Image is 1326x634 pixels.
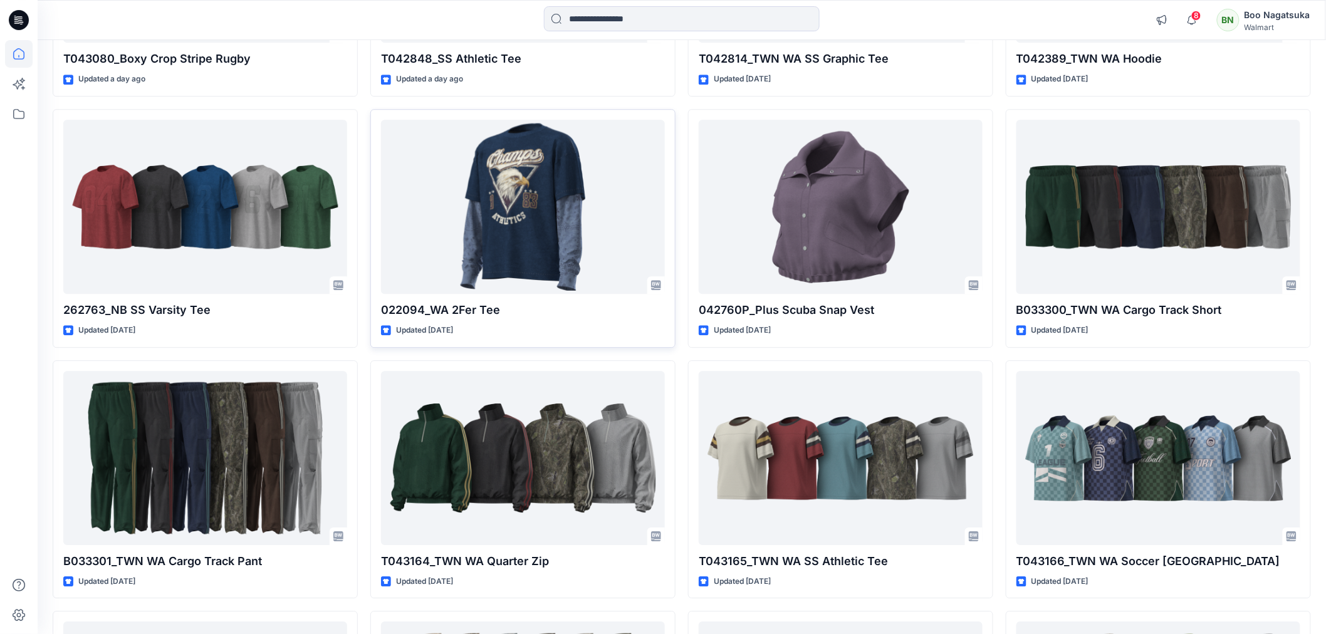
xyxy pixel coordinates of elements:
p: T043165_TWN WA SS Athletic Tee [699,553,983,570]
p: T042389_TWN WA Hoodie [1016,50,1300,68]
p: T042848_SS Athletic Tee [381,50,665,68]
p: Updated [DATE] [1031,73,1088,86]
a: B033301_TWN WA Cargo Track Pant [63,371,347,545]
p: Updated [DATE] [1031,324,1088,337]
div: BN [1217,9,1240,31]
p: Updated [DATE] [714,575,771,588]
p: 042760P_Plus Scuba Snap Vest [699,301,983,319]
a: 042760P_Plus Scuba Snap Vest [699,120,983,294]
p: Updated a day ago [78,73,145,86]
p: Updated [DATE] [1031,575,1088,588]
a: T043164_TWN WA Quarter Zip [381,371,665,545]
p: Updated [DATE] [78,575,135,588]
p: Updated a day ago [396,73,463,86]
p: 262763_NB SS Varsity Tee [63,301,347,319]
p: B033300_TWN WA Cargo Track Short [1016,301,1300,319]
p: Updated [DATE] [396,575,453,588]
span: 8 [1191,11,1201,21]
div: Walmart [1245,23,1310,32]
p: Updated [DATE] [396,324,453,337]
p: T042814_TWN WA SS Graphic Tee [699,50,983,68]
p: Updated [DATE] [714,324,771,337]
p: Updated [DATE] [714,73,771,86]
a: B033300_TWN WA Cargo Track Short [1016,120,1300,294]
a: 022094_WA 2Fer Tee [381,120,665,294]
p: B033301_TWN WA Cargo Track Pant [63,553,347,570]
p: T043080_Boxy Crop Stripe Rugby [63,50,347,68]
p: T043166_TWN WA Soccer [GEOGRAPHIC_DATA] [1016,553,1300,570]
p: 022094_WA 2Fer Tee [381,301,665,319]
a: T043165_TWN WA SS Athletic Tee [699,371,983,545]
a: T043166_TWN WA Soccer Jersey [1016,371,1300,545]
p: T043164_TWN WA Quarter Zip [381,553,665,570]
a: 262763_NB SS Varsity Tee [63,120,347,294]
p: Updated [DATE] [78,324,135,337]
div: Boo Nagatsuka [1245,8,1310,23]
